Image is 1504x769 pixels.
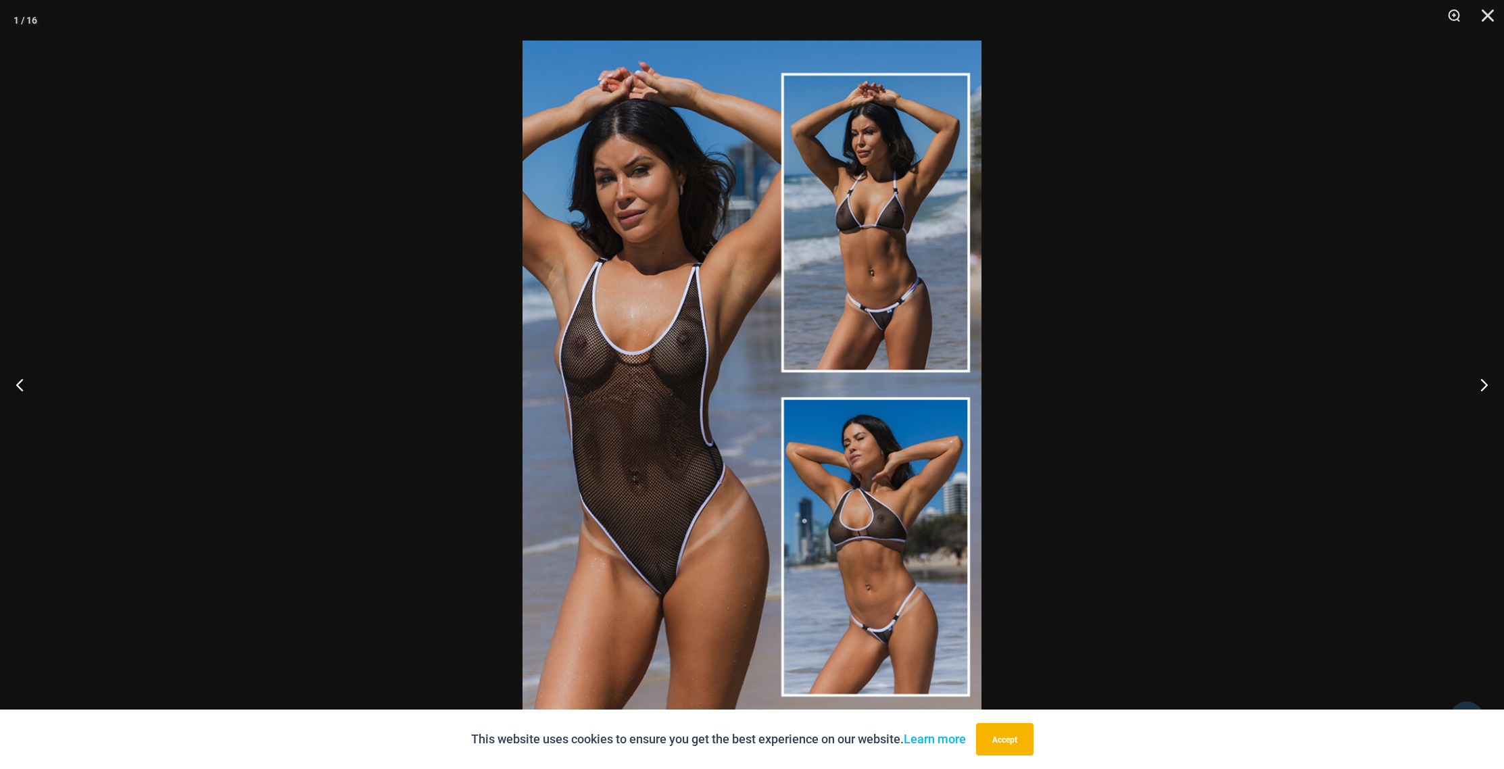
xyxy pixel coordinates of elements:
[471,729,966,749] p: This website uses cookies to ensure you get the best experience on our website.
[523,41,981,728] img: Collection Pack
[976,723,1034,755] button: Accept
[904,732,966,746] a: Learn more
[14,10,37,30] div: 1 / 16
[1453,351,1504,418] button: Next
